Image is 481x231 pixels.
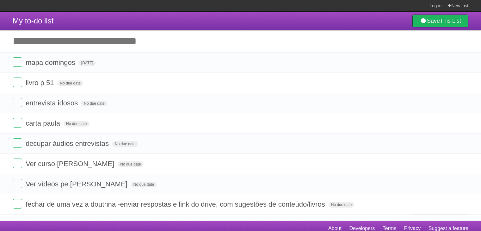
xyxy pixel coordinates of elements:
[13,118,22,128] label: Done
[440,18,461,24] b: This List
[26,119,62,127] span: carta paula
[131,182,157,187] span: No due date
[26,59,77,66] span: mapa domingos
[13,179,22,188] label: Done
[13,16,53,25] span: My to-do list
[81,101,107,106] span: No due date
[13,57,22,67] label: Done
[26,140,110,147] span: decupar áudios entrevistas
[13,138,22,148] label: Done
[79,60,96,66] span: [DATE]
[13,159,22,168] label: Done
[26,160,116,168] span: Ver curso [PERSON_NAME]
[112,141,138,147] span: No due date
[13,78,22,87] label: Done
[26,200,327,208] span: fechar de uma vez a doutrina -enviar respostas e link do drive, com sugestões de conteúdo/livros
[329,202,354,208] span: No due date
[412,15,468,27] a: SaveThis List
[26,79,55,87] span: livro p 51
[26,180,129,188] span: Ver vídeos pe [PERSON_NAME]
[58,80,83,86] span: No due date
[26,99,79,107] span: entrevista idosos
[13,199,22,209] label: Done
[64,121,89,127] span: No due date
[118,161,143,167] span: No due date
[13,98,22,107] label: Done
